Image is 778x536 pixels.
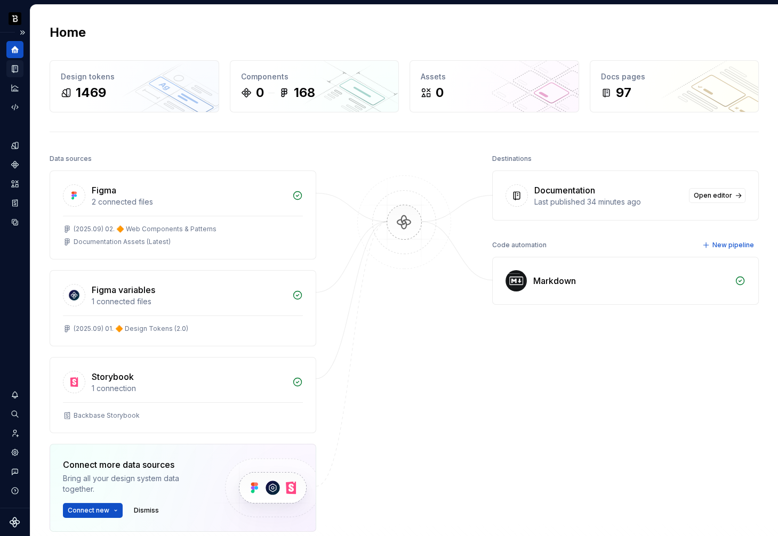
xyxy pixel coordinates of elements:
[134,506,159,515] span: Dismiss
[76,84,106,101] div: 1469
[590,60,759,112] a: Docs pages97
[15,25,30,40] button: Expand sidebar
[241,71,388,82] div: Components
[74,411,140,420] div: Backbase Storybook
[50,170,316,259] a: Figma2 connected files(2025.09) 02. 🔶 Web Components & PatternsDocumentation Assets (Latest)
[74,324,188,333] div: (2025.09) 01. 🔶 Design Tokens (2.0)
[50,24,86,41] h2: Home
[492,238,547,253] div: Code automation
[6,41,23,58] a: Home
[712,241,754,249] span: New pipeline
[294,84,315,101] div: 168
[6,137,23,154] a: Design tokens
[92,370,134,383] div: Storybook
[694,191,732,200] span: Open editor
[534,184,595,197] div: Documentation
[50,60,219,112] a: Design tokens1469
[74,225,216,233] div: (2025.09) 02. 🔶 Web Components & Patterns
[6,214,23,231] a: Data sources
[6,79,23,96] a: Analytics
[92,283,155,296] div: Figma variables
[92,383,286,394] div: 1 connection
[6,386,23,403] button: Notifications
[6,194,23,212] a: Storybook stories
[68,506,109,515] span: Connect new
[6,463,23,480] button: Contact support
[6,425,23,442] a: Invite team
[61,71,208,82] div: Design tokens
[129,503,164,518] button: Dismiss
[6,156,23,173] a: Components
[10,517,20,527] svg: Supernova Logo
[436,84,444,101] div: 0
[6,60,23,77] a: Documentation
[616,84,631,101] div: 97
[50,151,92,166] div: Data sources
[6,99,23,116] a: Code automation
[50,357,316,433] a: Storybook1 connectionBackbase Storybook
[689,188,745,203] a: Open editor
[92,184,116,197] div: Figma
[421,71,568,82] div: Assets
[230,60,399,112] a: Components0168
[256,84,264,101] div: 0
[63,473,207,494] div: Bring all your design system data together.
[50,270,316,346] a: Figma variables1 connected files(2025.09) 01. 🔶 Design Tokens (2.0)
[92,197,286,207] div: 2 connected files
[9,12,21,25] img: ef5c8306-425d-487c-96cf-06dd46f3a532.png
[6,175,23,192] a: Assets
[92,296,286,307] div: 1 connected files
[6,444,23,461] a: Settings
[410,60,579,112] a: Assets0
[533,274,576,287] div: Markdown
[534,197,683,207] div: Last published 34 minutes ago
[63,503,123,518] button: Connect new
[601,71,748,82] div: Docs pages
[699,238,759,253] button: New pipeline
[63,458,207,471] div: Connect more data sources
[6,405,23,423] button: Search ⌘K
[74,238,171,246] div: Documentation Assets (Latest)
[492,151,532,166] div: Destinations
